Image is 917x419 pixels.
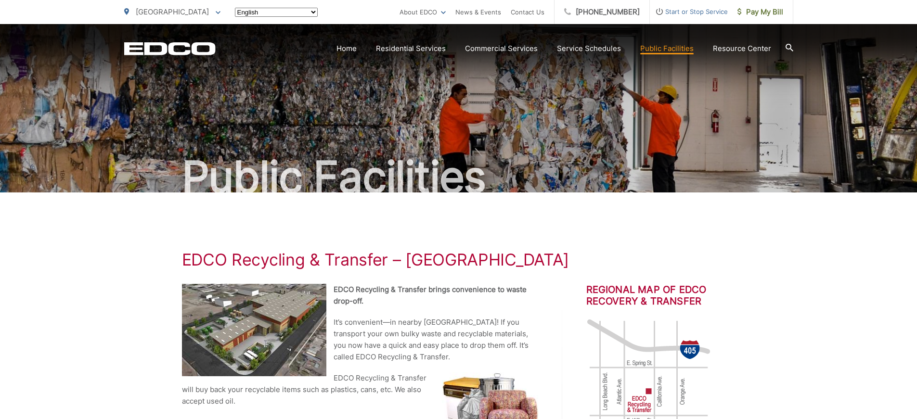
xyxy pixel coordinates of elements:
[336,43,357,54] a: Home
[235,8,318,17] select: Select a language
[465,43,538,54] a: Commercial Services
[182,372,538,407] p: EDCO Recycling & Transfer will buy back your recyclable items such as plastics, cans, etc. We als...
[334,285,527,305] strong: EDCO Recycling & Transfer brings convenience to waste drop-off.
[124,153,793,201] h2: Public Facilities
[182,250,736,269] h1: EDCO Recycling & Transfer – [GEOGRAPHIC_DATA]
[737,6,783,18] span: Pay My Bill
[511,6,544,18] a: Contact Us
[182,317,538,363] p: It’s convenient—in nearby [GEOGRAPHIC_DATA]! If you transport your own bulky waste and recyclable...
[124,42,216,55] a: EDCD logo. Return to the homepage.
[586,284,736,307] h2: Regional Map of EDCO Recovery & Transfer
[400,6,446,18] a: About EDCO
[557,43,621,54] a: Service Schedules
[455,6,501,18] a: News & Events
[713,43,771,54] a: Resource Center
[136,7,209,16] span: [GEOGRAPHIC_DATA]
[182,284,326,376] img: EDCO Recycling & Transfer
[640,43,694,54] a: Public Facilities
[376,43,446,54] a: Residential Services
